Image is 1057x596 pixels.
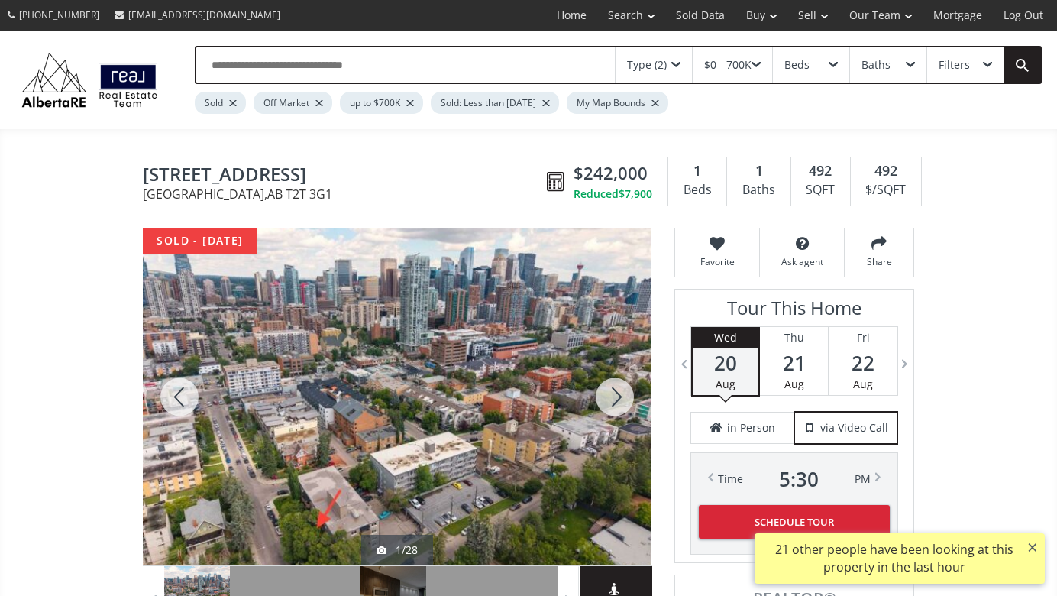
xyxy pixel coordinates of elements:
img: Logo [15,49,164,111]
span: $7,900 [619,186,652,202]
div: Baths [735,179,782,202]
div: $/SQFT [858,179,913,202]
span: 21 [760,352,828,374]
div: SQFT [799,179,842,202]
span: [PHONE_NUMBER] [19,8,99,21]
span: 20 [693,352,758,374]
div: 1904 10 Street SW #402 Calgary, AB T2T 3G1 - Photo 1 of 28 [143,228,651,565]
span: Aug [853,377,873,391]
span: Aug [784,377,804,391]
div: Off Market [254,92,332,114]
div: up to $700K [340,92,423,114]
div: Fri [829,327,897,348]
span: Ask agent [768,255,836,268]
span: 5 : 30 [779,468,819,490]
div: Sold: Less than [DATE] [431,92,559,114]
button: × [1020,533,1045,561]
div: sold - [DATE] [143,228,257,254]
div: Time PM [718,468,871,490]
span: [EMAIL_ADDRESS][DOMAIN_NAME] [128,8,280,21]
span: Favorite [683,255,752,268]
span: Share [852,255,906,268]
span: via Video Call [820,420,888,436]
button: Schedule Tour [699,505,890,539]
span: 22 [829,352,897,374]
div: Beds [676,179,719,202]
div: Wed [693,327,758,348]
div: $0 - 700K [704,60,752,70]
div: 21 other people have been looking at this property in the last hour [762,541,1026,576]
span: Aug [716,377,735,391]
div: My Map Bounds [567,92,668,114]
span: [GEOGRAPHIC_DATA] , AB T2T 3G1 [143,188,539,200]
div: Baths [861,60,891,70]
div: Beds [784,60,810,70]
div: 1 [735,161,782,181]
span: $242,000 [574,161,648,185]
span: 492 [809,161,832,181]
div: Reduced [574,186,652,202]
div: Sold [195,92,246,114]
span: in Person [727,420,775,436]
div: 1/28 [377,543,418,558]
div: 492 [858,161,913,181]
a: [EMAIL_ADDRESS][DOMAIN_NAME] [107,1,288,29]
div: Thu [760,327,828,348]
h3: Tour This Home [690,297,898,326]
div: 1 [676,161,719,181]
div: Type (2) [627,60,667,70]
span: 1904 10 Street SW #402 [143,164,539,188]
div: Filters [939,60,970,70]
